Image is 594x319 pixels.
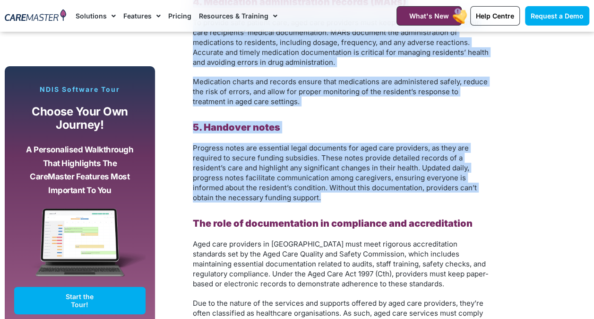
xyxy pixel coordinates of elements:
[525,6,589,26] a: Request a Demo
[21,105,138,132] p: Choose your own journey!
[14,287,146,314] a: Start the Tour!
[193,143,477,202] span: Progress notes are essential legal documents for aged care providers, as they are required to sec...
[470,6,520,26] a: Help Centre
[476,12,514,20] span: Help Centre
[193,239,489,288] span: Aged care providers in [GEOGRAPHIC_DATA] must meet rigorous accreditation standards set by the Ag...
[193,77,488,106] span: Medication charts and records ensure that medications are administered safely, reduce the risk of...
[5,9,66,23] img: CareMaster Logo
[531,12,584,20] span: Request a Demo
[193,18,489,67] span: To provide safe patient care, aged care providers must keep detailed records of their care recipi...
[14,85,146,94] p: NDIS Software Tour
[396,6,462,26] a: What's New
[14,208,146,287] img: CareMaster Software Mockup on Screen
[193,122,280,133] b: 5. Handover notes
[193,218,473,229] b: The role of documentation in compliance and accreditation
[58,292,102,309] span: Start the Tour!
[21,143,138,197] p: A personalised walkthrough that highlights the CareMaster features most important to you
[409,12,449,20] span: What's New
